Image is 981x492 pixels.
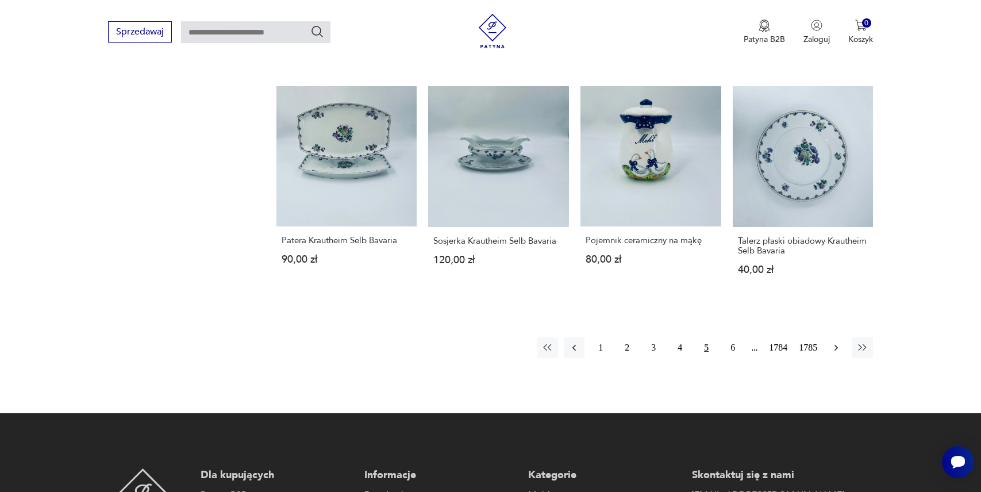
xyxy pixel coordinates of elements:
[744,20,785,45] button: Patyna B2B
[310,25,324,39] button: Szukaj
[738,265,868,275] p: 40,00 zł
[862,18,872,28] div: 0
[692,468,844,482] p: Skontaktuj się z nami
[759,20,770,32] img: Ikona medalu
[201,468,353,482] p: Dla kupujących
[670,337,690,358] button: 4
[282,255,412,264] p: 90,00 zł
[738,236,868,256] h3: Talerz płaski obiadowy Krautheim Selb Bavaria
[848,34,873,45] p: Koszyk
[364,468,517,482] p: Informacje
[848,20,873,45] button: 0Koszyk
[282,236,412,245] h3: Patera Krautheim Selb Bavaria
[722,337,743,358] button: 6
[108,29,172,37] a: Sprzedawaj
[766,337,790,358] button: 1784
[433,255,564,265] p: 120,00 zł
[108,21,172,43] button: Sprzedawaj
[276,86,417,297] a: Patera Krautheim Selb BavariaPatera Krautheim Selb Bavaria90,00 zł
[528,468,680,482] p: Kategorie
[811,20,822,31] img: Ikonka użytkownika
[744,20,785,45] a: Ikona medaluPatyna B2B
[744,34,785,45] p: Patyna B2B
[942,446,974,478] iframe: Smartsupp widget button
[586,236,716,245] h3: Pojemnik ceramiczny na mąkę
[590,337,611,358] button: 1
[696,337,717,358] button: 5
[580,86,721,297] a: Pojemnik ceramiczny na mąkęPojemnik ceramiczny na mąkę80,00 zł
[796,337,820,358] button: 1785
[617,337,637,358] button: 2
[733,86,874,297] a: Talerz płaski obiadowy Krautheim Selb BavariaTalerz płaski obiadowy Krautheim Selb Bavaria40,00 zł
[803,20,830,45] button: Zaloguj
[855,20,867,31] img: Ikona koszyka
[475,14,510,48] img: Patyna - sklep z meblami i dekoracjami vintage
[586,255,716,264] p: 80,00 zł
[428,86,569,297] a: Sosjerka Krautheim Selb BavariaSosjerka Krautheim Selb Bavaria120,00 zł
[433,236,564,246] h3: Sosjerka Krautheim Selb Bavaria
[803,34,830,45] p: Zaloguj
[643,337,664,358] button: 3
